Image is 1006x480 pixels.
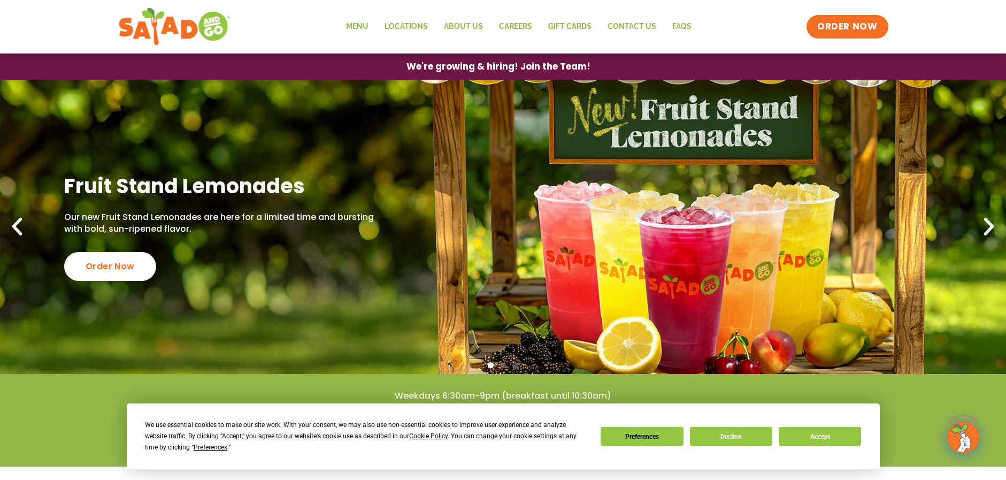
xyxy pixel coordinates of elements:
button: Preferences [601,427,683,446]
a: We're growing & hiring! Join the Team! [390,54,606,79]
div: Cookie Consent Prompt [127,403,880,469]
a: Contact Us [600,14,664,39]
span: ORDER NOW [817,20,877,33]
img: new-SAG-logo-768×292 [118,5,231,48]
h2: Fruit Stand Lemonades [64,173,375,199]
button: Decline [690,427,772,446]
p: Our new Fruit Stand Lemonades are here for a limited time and bursting with bold, sun-ripened fla... [64,211,375,235]
span: Go to slide 1 [488,362,494,368]
a: FAQs [664,14,700,39]
span: Go to slide 2 [500,362,506,368]
div: Previous slide [5,215,29,239]
button: Accept [779,427,861,446]
a: Menu [338,14,377,39]
a: GIFT CARDS [540,14,600,39]
nav: Menu [338,14,700,39]
a: Locations [377,14,436,39]
span: Preferences [194,444,227,451]
a: Careers [491,14,540,39]
span: Cookie Policy [409,432,448,440]
h4: Weekdays 6:30am-9pm (breakfast until 10:30am) [21,390,985,402]
a: About Us [436,14,491,39]
div: Next slide [977,215,1001,239]
span: Go to slide 3 [512,362,518,368]
a: ORDER NOW [807,15,888,39]
h4: Weekends 7am-9pm (breakfast until 11am) [21,407,985,419]
span: We're growing & hiring! Join the Team! [406,62,590,71]
div: Order Now [64,252,156,281]
div: We use essential cookies to make our site work. With your consent, we may also use non-essential ... [145,420,588,453]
